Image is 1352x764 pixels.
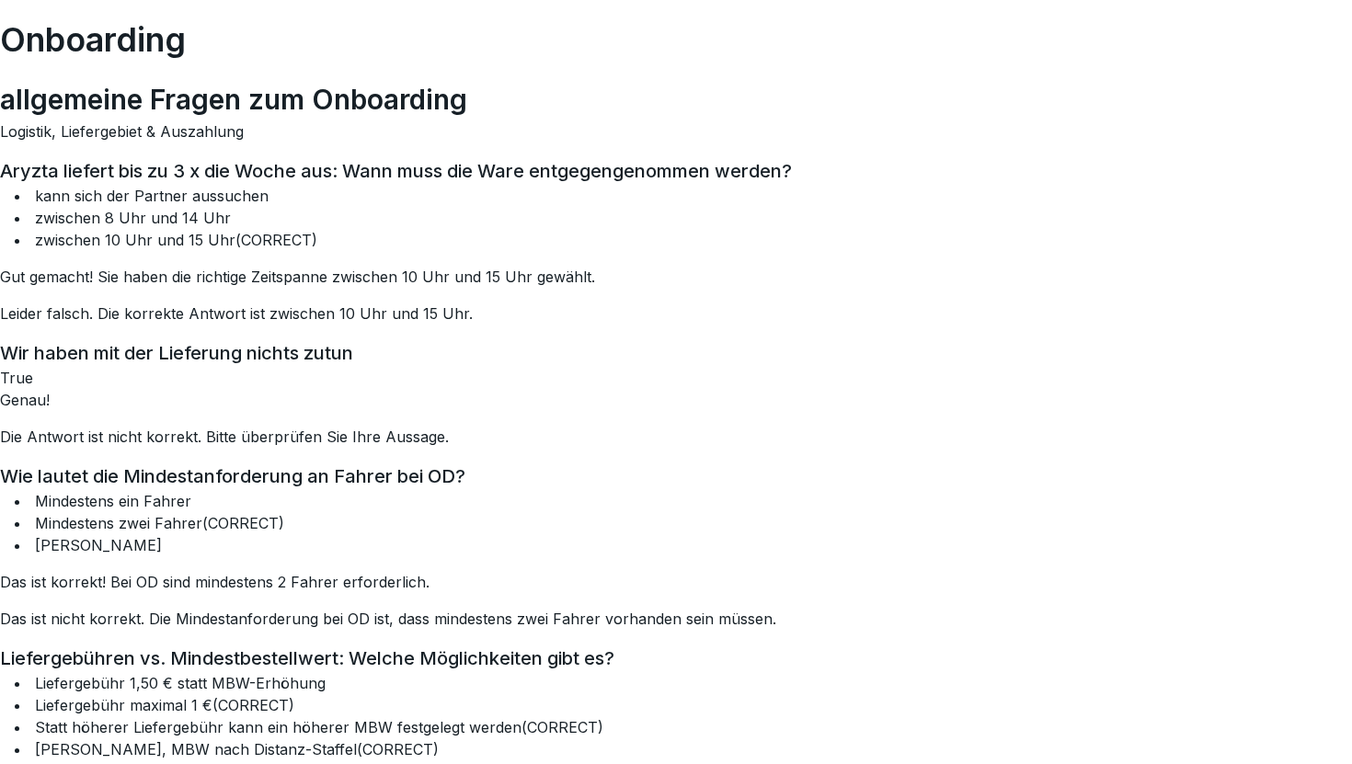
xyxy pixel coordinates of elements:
[15,716,1352,738] li: Statt höherer Liefergebühr kann ein höherer MBW festgelegt werden (CORRECT)
[15,534,1352,556] li: [PERSON_NAME]
[15,490,1352,512] li: Mindestens ein Fahrer
[15,694,1352,716] li: Liefergebühr maximal 1 € (CORRECT)
[15,738,1352,760] li: [PERSON_NAME], MBW nach Distanz-Staffel (CORRECT)
[15,672,1352,694] li: Liefergebühr 1,50 € statt MBW-Erhöhung
[15,185,1352,207] li: kann sich der Partner aussuchen
[15,207,1352,229] li: zwischen 8 Uhr und 14 Uhr
[15,512,1352,534] li: Mindestens zwei Fahrer (CORRECT)
[15,229,1352,251] li: zwischen 10 Uhr und 15 Uhr (CORRECT)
